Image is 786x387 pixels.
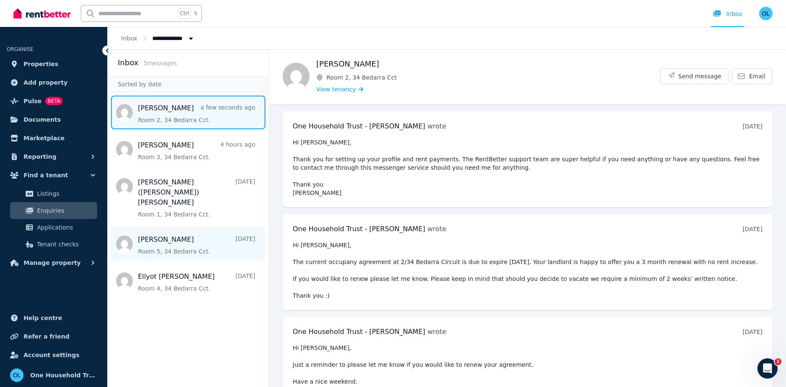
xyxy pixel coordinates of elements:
span: Listings [37,189,94,199]
a: Listings [10,185,97,202]
a: Tenant checks [10,236,97,253]
span: Add property [24,77,68,88]
button: Manage property [7,254,101,271]
img: RentBetter [13,7,71,20]
a: Email [732,68,773,84]
span: Manage property [24,258,81,268]
iframe: Intercom live chat [757,358,778,379]
span: Documents [24,115,61,125]
a: Add property [7,74,101,91]
h1: [PERSON_NAME] [316,58,660,70]
span: Tenant checks [37,239,94,249]
time: [DATE] [743,328,762,335]
button: Reporting [7,148,101,165]
h2: Inbox [118,57,138,69]
span: One Household Trust - [PERSON_NAME] [293,328,425,336]
img: One Household Trust - Loretta [759,7,773,20]
a: Ellyot [PERSON_NAME][DATE]Room 4, 34 Bedarra Cct. [138,272,255,293]
div: Sorted by date [108,76,269,92]
span: 1 [775,358,781,365]
span: Send message [678,72,722,80]
span: One Household Trust - [PERSON_NAME] [30,370,97,380]
pre: Hi [PERSON_NAME], The current occupany agreement at 2/34 Bedarra Circuit is due to expire [DATE].... [293,241,762,300]
a: Enquiries [10,202,97,219]
button: Find a tenant [7,167,101,184]
a: Help centre [7,310,101,326]
a: Properties [7,56,101,72]
pre: Hi [PERSON_NAME], Thank you for setting up your profile and rent payments. The RentBetter support... [293,138,762,197]
nav: Breadcrumb [108,27,209,49]
a: [PERSON_NAME]a few seconds agoRoom 2, 34 Bedarra Cct. [138,103,255,124]
time: [DATE] [743,123,762,130]
span: BETA [45,97,63,105]
span: Find a tenant [24,170,68,180]
span: Refer a friend [24,331,69,342]
span: View tenancy [316,85,356,93]
button: Send message [661,69,728,84]
span: Help centre [24,313,62,323]
a: Marketplace [7,130,101,147]
a: View tenancy [316,85,363,93]
span: Marketplace [24,133,64,143]
time: [DATE] [743,226,762,232]
span: 5 message s [143,60,177,67]
span: wrote [427,328,446,336]
img: Ivy Murphy [283,63,310,90]
a: [PERSON_NAME]4 hours agoRoom 3, 34 Bedarra Cct. [138,140,255,161]
span: Properties [24,59,58,69]
a: [PERSON_NAME] ([PERSON_NAME]) [PERSON_NAME][DATE]Room 1, 34 Bedarra Cct. [138,177,255,219]
span: Reporting [24,152,56,162]
span: One Household Trust - [PERSON_NAME] [293,122,425,130]
span: Email [749,72,765,80]
span: wrote [427,122,446,130]
a: Account settings [7,347,101,363]
span: Room 2, 34 Bedarra Cct [326,73,660,82]
a: PulseBETA [7,93,101,109]
span: Pulse [24,96,42,106]
span: Enquiries [37,206,94,216]
a: Documents [7,111,101,128]
span: Ctrl [178,8,191,19]
span: Applications [37,222,94,232]
nav: Message list [108,92,269,301]
div: Inbox [713,10,742,18]
img: One Household Trust - Loretta [10,368,24,382]
a: [PERSON_NAME][DATE]Room 5, 34 Bedarra Cct. [138,235,255,256]
span: wrote [427,225,446,233]
a: Inbox [121,35,137,42]
span: Account settings [24,350,79,360]
span: k [194,10,197,17]
a: Applications [10,219,97,236]
span: One Household Trust - [PERSON_NAME] [293,225,425,233]
span: ORGANISE [7,46,33,52]
a: Refer a friend [7,328,101,345]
